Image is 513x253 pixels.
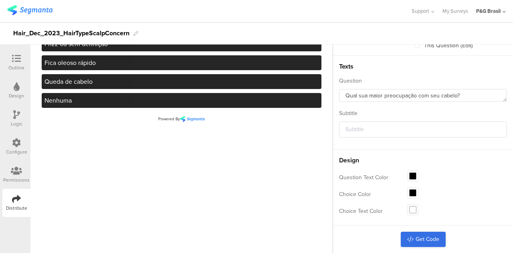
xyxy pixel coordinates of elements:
[420,41,473,50] span: This Question (Edit)
[42,93,321,108] a: Nenhuma
[9,92,24,99] div: Design
[8,64,24,71] div: Outline
[339,156,507,165] div: Design
[13,27,129,40] div: Hair_Dec_2023_HairTypeScalpConcern
[339,109,507,117] div: Subtitle
[180,116,205,122] img: 7fa322344c07d2bd577a.png
[42,74,321,89] a: Queda de cabelo
[339,207,399,215] div: Choice Text Color
[42,116,321,122] td: Powered By
[401,232,446,247] a: Get Code
[412,7,429,15] span: Support
[339,190,399,198] div: Choice Color
[339,77,507,85] div: Question
[476,7,501,15] div: P&G Brasil
[6,204,27,212] div: Distribute
[339,173,399,182] div: Question Text Color
[339,62,507,71] div: Texts
[11,120,22,128] div: Logic
[3,176,30,184] div: Permissions
[7,5,53,15] img: segmanta logo
[42,55,321,70] a: Fica oleoso rápido
[339,121,507,138] input: Subtitle
[6,148,27,156] div: Configure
